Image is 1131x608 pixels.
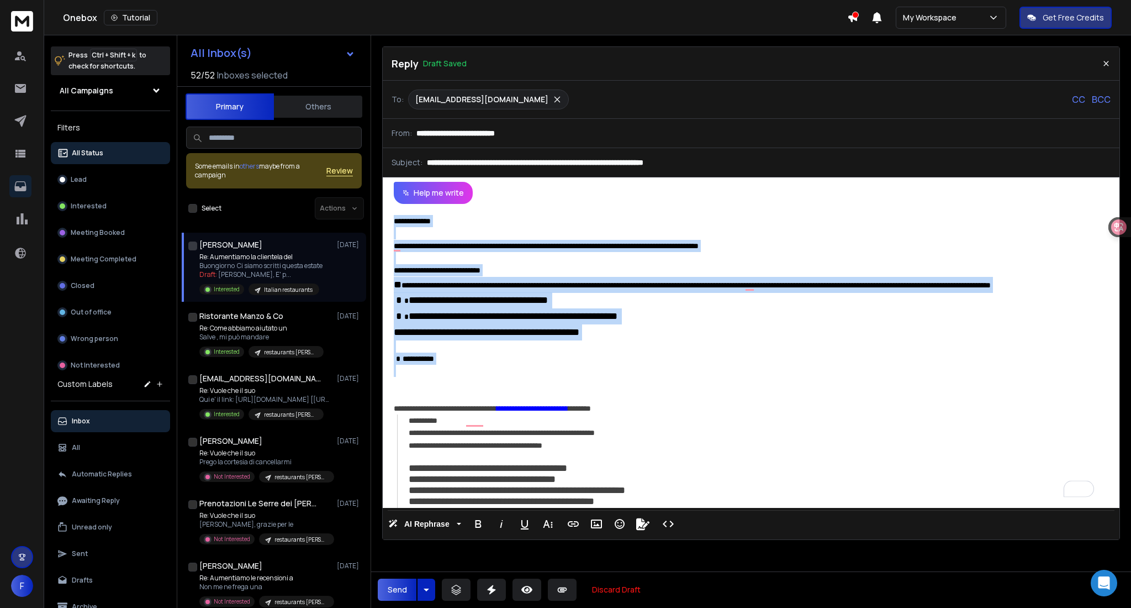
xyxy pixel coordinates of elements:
button: Closed [51,275,170,297]
p: Get Free Credits [1043,12,1104,23]
p: CC [1072,93,1085,106]
p: restaurants [PERSON_NAME] [274,536,327,544]
button: All Status [51,142,170,164]
button: Automatic Replies [51,463,170,485]
p: [DATE] [337,499,362,508]
p: Lead [71,175,87,184]
button: Awaiting Reply [51,490,170,512]
button: Send [378,579,416,601]
p: All [72,443,80,452]
p: restaurants [PERSON_NAME] [264,411,317,419]
h1: Prenotazioni Le Serre dei [PERSON_NAME] [199,498,321,509]
p: Meeting Completed [71,255,136,264]
p: Re: Aumentiamo la clientela del [199,253,323,261]
p: Re: Come abbiamo aiutato un [199,324,324,333]
button: All Inbox(s) [182,42,364,64]
p: restaurants [PERSON_NAME] [274,598,327,606]
button: Signature [632,513,653,535]
p: To: [392,94,404,105]
p: Re: Vuole che il suo [199,386,332,395]
button: Interested [51,195,170,217]
p: Sent [72,549,88,558]
button: Meeting Booked [51,222,170,244]
button: Meeting Completed [51,248,170,270]
h1: All Campaigns [60,85,113,96]
p: [EMAIL_ADDRESS][DOMAIN_NAME] [415,94,548,105]
button: Discard Draft [583,579,649,601]
button: All [51,437,170,459]
div: Some emails in maybe from a campaign [195,162,326,180]
p: Interested [71,202,107,211]
p: Draft Saved [423,58,467,69]
button: Help me write [394,182,473,204]
p: Inbox [72,417,90,426]
p: Not Interested [71,361,120,370]
button: Review [326,165,353,176]
button: Out of office [51,301,170,323]
p: From: [392,128,412,139]
p: Not Interested [214,535,250,543]
button: Sent [51,543,170,565]
button: Not Interested [51,354,170,376]
button: Drafts [51,569,170,591]
p: Wrong person [71,334,118,343]
p: Re: Vuole che il suo [199,449,332,458]
p: Out of office [71,308,112,317]
p: Non me ne frega una [199,583,332,591]
p: Press to check for shortcuts. [68,50,146,72]
p: restaurants [PERSON_NAME] [274,473,327,481]
button: Tutorial [104,10,157,25]
p: Salve , mi può mandare [199,333,324,342]
button: Primary [186,93,274,120]
button: Inbox [51,410,170,432]
h1: [PERSON_NAME] [199,436,262,447]
p: Interested [214,410,240,418]
p: Qui e' il link: [URL][DOMAIN_NAME] [[URL][DOMAIN_NAME]] On [199,395,332,404]
p: Not Interested [214,473,250,481]
h1: [PERSON_NAME] [199,560,262,572]
button: Emoticons [609,513,630,535]
p: [DATE] [337,374,362,383]
p: Drafts [72,576,93,585]
p: Italian restaurants [264,286,313,294]
p: All Status [72,149,103,158]
span: AI Rephrase [402,520,452,529]
p: Re: Aumentiamo le recensioni a [199,574,332,583]
div: Open Intercom Messenger [1091,570,1117,596]
h1: [EMAIL_ADDRESS][DOMAIN_NAME] [199,373,321,384]
h3: Custom Labels [57,379,113,390]
h1: All Inbox(s) [191,48,252,59]
p: Awaiting Reply [72,496,120,505]
p: Prego la cortesia di cancellarmi [199,458,332,467]
button: More Text [537,513,558,535]
button: Unread only [51,516,170,538]
h3: Filters [51,120,170,135]
h1: Ristorante Manzo & Co [199,311,283,322]
span: Ctrl + Shift + k [90,49,137,61]
h1: [PERSON_NAME] [199,239,262,250]
p: restaurants [PERSON_NAME] [264,348,317,357]
label: Select [202,204,221,213]
p: Re: Vuole che il suo [199,511,332,520]
button: Wrong person [51,328,170,350]
p: Interested [214,285,240,293]
button: F [11,575,33,597]
span: Draft: [199,270,217,279]
p: [DATE] [337,312,362,321]
div: Onebox [63,10,847,25]
span: others [240,161,259,171]
p: Automatic Replies [72,470,132,479]
button: Lead [51,169,170,191]
button: Bold (Ctrl+B) [468,513,489,535]
p: [DATE] [337,240,362,249]
button: Italic (Ctrl+I) [491,513,512,535]
h3: Inboxes selected [217,69,288,82]
div: To enrich screen reader interactions, please activate Accessibility in Grammarly extension settings [383,204,1117,508]
p: Not Interested [214,597,250,606]
p: Meeting Booked [71,228,125,237]
p: BCC [1092,93,1111,106]
button: All Campaigns [51,80,170,102]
